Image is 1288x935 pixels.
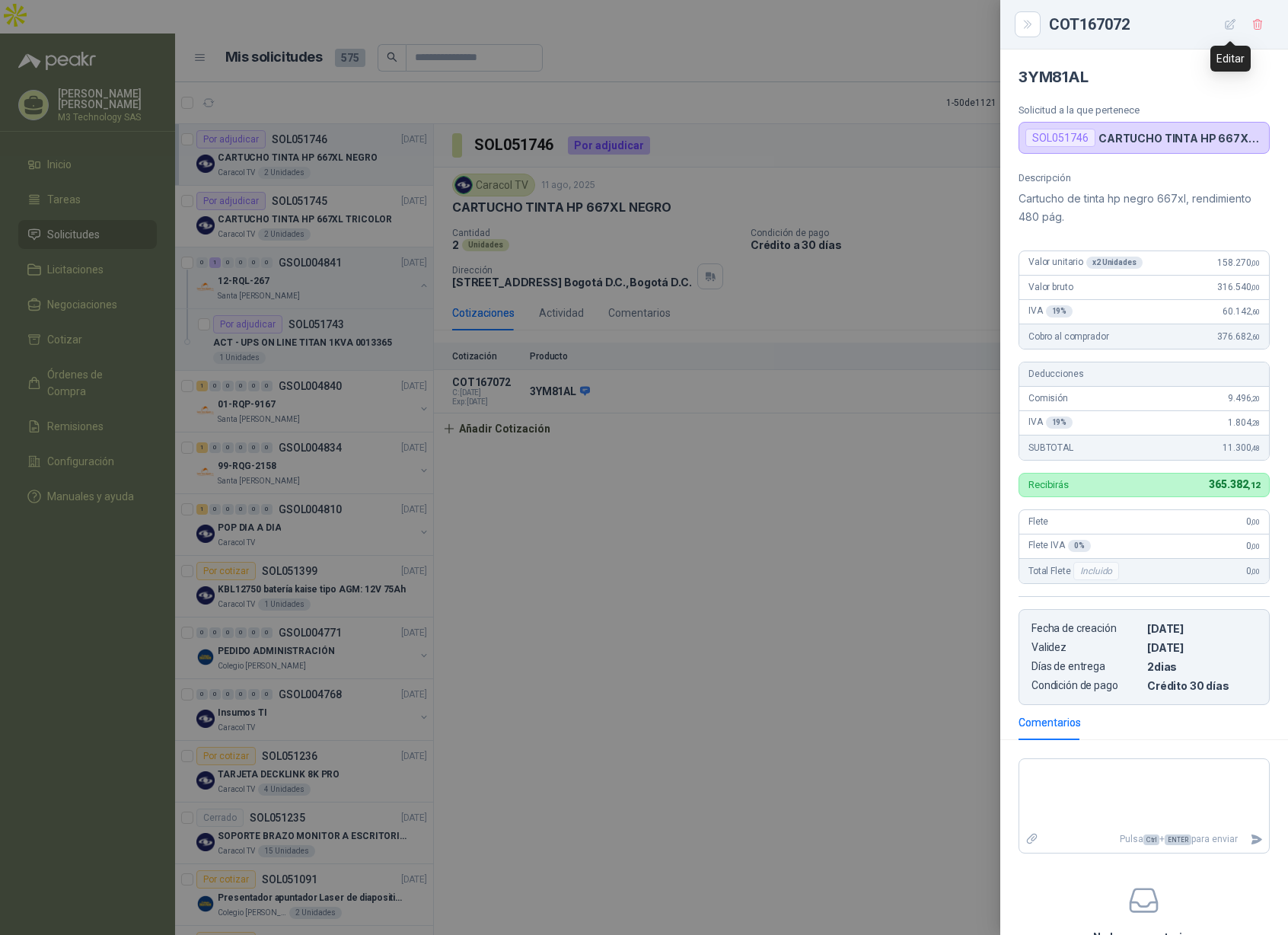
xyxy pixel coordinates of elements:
span: 0 [1246,566,1260,576]
span: ,60 [1251,333,1260,341]
span: ,28 [1251,419,1260,427]
span: 1.804 [1228,417,1260,428]
p: Condición de pago [1031,679,1141,692]
p: 2 dias [1147,660,1257,673]
span: Total Flete [1028,562,1122,580]
p: Fecha de creación [1031,622,1141,635]
div: Editar [1210,46,1251,72]
span: Cobro al comprador [1028,331,1108,342]
span: ,00 [1251,542,1260,550]
span: SUBTOTAL [1028,442,1073,453]
div: 19 % [1046,305,1073,318]
span: Deducciones [1028,369,1083,379]
span: ,00 [1251,259,1260,267]
p: Crédito 30 días [1147,679,1257,692]
span: 9.496 [1228,393,1260,404]
div: SOL051746 [1025,129,1095,147]
p: Solicitud a la que pertenece [1019,104,1270,116]
p: Días de entrega [1031,660,1141,673]
span: 60.142 [1223,306,1260,317]
p: Recibirás [1028,480,1069,490]
div: x 2 Unidades [1086,257,1143,269]
span: Comisión [1028,393,1068,404]
span: Valor unitario [1028,257,1143,269]
span: Valor bruto [1028,282,1073,292]
p: Validez [1031,641,1141,654]
span: ,60 [1251,308,1260,316]
span: 0 [1246,541,1260,551]
span: IVA [1028,305,1073,318]
span: ENTER [1165,834,1191,845]
p: Descripción [1019,172,1270,183]
div: Comentarios [1019,714,1081,731]
span: ,00 [1251,567,1260,576]
div: 19 % [1046,416,1073,429]
p: CARTUCHO TINTA HP 667XL NEGRO [1098,132,1263,145]
span: ,00 [1251,283,1260,292]
span: 376.682 [1217,331,1260,342]
span: ,48 [1251,444,1260,452]
div: 0 % [1068,540,1091,552]
span: Flete IVA [1028,540,1091,552]
button: Close [1019,15,1037,34]
p: Pulsa + para enviar [1045,826,1245,853]
span: 316.540 [1217,282,1260,292]
span: Flete [1028,516,1048,527]
button: Enviar [1244,826,1269,853]
p: Cartucho de tinta hp negro 667xl, rendimiento 480 pág. [1019,190,1270,226]
div: COT167072 [1049,12,1270,37]
div: Incluido [1073,562,1119,580]
span: ,20 [1251,394,1260,403]
h4: 3YM81AL [1019,68,1270,86]
span: Ctrl [1143,834,1159,845]
span: 11.300 [1223,442,1260,453]
span: ,12 [1248,480,1260,490]
span: 0 [1246,516,1260,527]
p: [DATE] [1147,622,1257,635]
span: 158.270 [1217,257,1260,268]
span: ,00 [1251,518,1260,526]
span: IVA [1028,416,1073,429]
span: 365.382 [1209,478,1260,490]
p: [DATE] [1147,641,1257,654]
